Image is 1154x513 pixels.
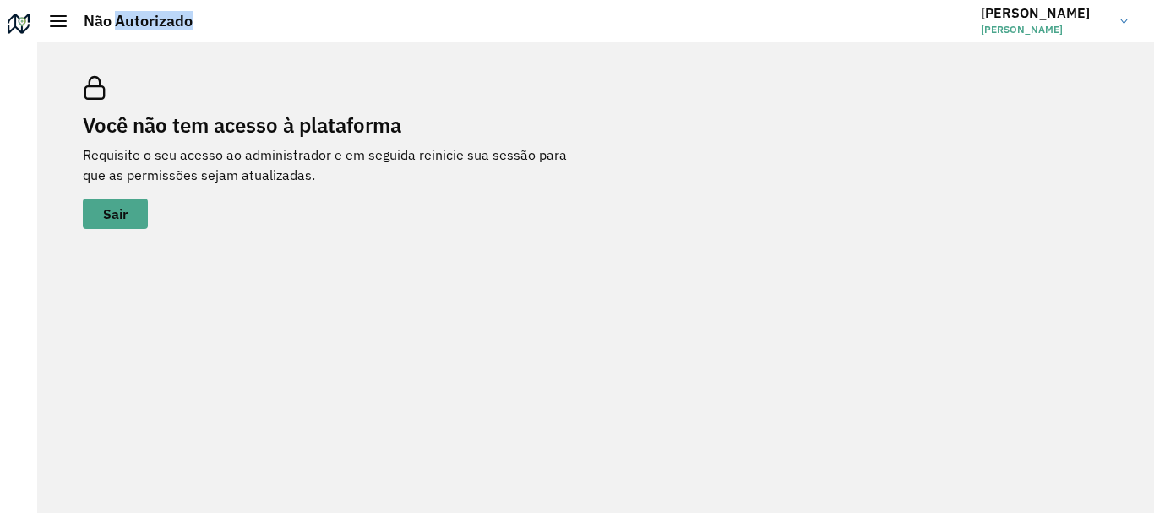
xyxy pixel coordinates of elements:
span: [PERSON_NAME] [981,22,1108,37]
h2: Não Autorizado [67,12,193,30]
span: Sair [103,207,128,221]
h2: Você não tem acesso à plataforma [83,113,590,138]
p: Requisite o seu acesso ao administrador e em seguida reinicie sua sessão para que as permissões s... [83,145,590,185]
h3: [PERSON_NAME] [981,5,1108,21]
button: button [83,199,148,229]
